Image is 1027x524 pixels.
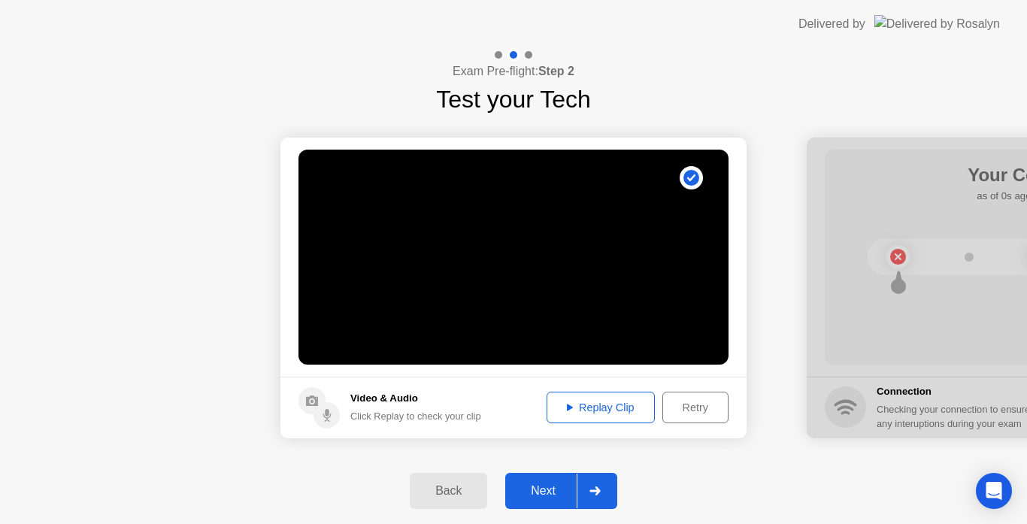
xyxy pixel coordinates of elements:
img: Delivered by Rosalyn [874,15,1000,32]
div: Retry [668,401,723,413]
button: Retry [662,392,729,423]
button: Replay Clip [547,392,655,423]
div: Replay Clip [552,401,650,413]
h4: Exam Pre-flight: [453,62,574,80]
div: Open Intercom Messenger [976,473,1012,509]
div: Delivered by [798,15,865,33]
div: Next [510,484,577,498]
b: Step 2 [538,65,574,77]
h1: Test your Tech [436,81,591,117]
button: Next [505,473,617,509]
div: . . . [562,166,580,184]
h5: Video & Audio [350,391,481,406]
div: Back [414,484,483,498]
div: Click Replay to check your clip [350,409,481,423]
div: ! [552,166,570,184]
button: Back [410,473,487,509]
